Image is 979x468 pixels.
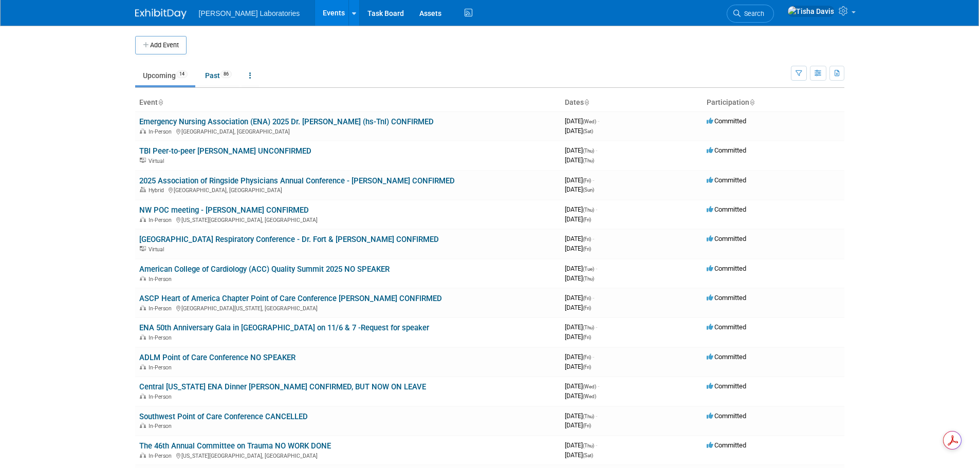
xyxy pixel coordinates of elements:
[583,148,594,154] span: (Thu)
[596,441,597,449] span: -
[135,36,187,54] button: Add Event
[565,353,594,361] span: [DATE]
[565,156,594,164] span: [DATE]
[158,98,163,106] a: Sort by Event Name
[583,453,593,458] span: (Sat)
[565,294,594,302] span: [DATE]
[149,394,175,400] span: In-Person
[140,394,146,399] img: In-Person Event
[583,334,591,340] span: (Fri)
[149,364,175,371] span: In-Person
[139,451,557,459] div: [US_STATE][GEOGRAPHIC_DATA], [GEOGRAPHIC_DATA]
[149,276,175,283] span: In-Person
[565,323,597,331] span: [DATE]
[139,382,426,391] a: Central [US_STATE] ENA Dinner [PERSON_NAME] CONFIRMED, BUT NOW ON LEAVE
[139,185,557,194] div: [GEOGRAPHIC_DATA], [GEOGRAPHIC_DATA]
[139,176,455,185] a: 2025 Association of Ringside Physicians Annual Conference - [PERSON_NAME] CONFIRMED
[565,392,596,400] span: [DATE]
[565,185,594,193] span: [DATE]
[139,146,311,156] a: TBI Peer-to-peer [PERSON_NAME] UNCONFIRMED
[565,274,594,282] span: [DATE]
[583,276,594,282] span: (Thu)
[140,334,146,340] img: In-Person Event
[565,421,591,429] span: [DATE]
[749,98,754,106] a: Sort by Participation Type
[139,215,557,223] div: [US_STATE][GEOGRAPHIC_DATA], [GEOGRAPHIC_DATA]
[707,235,746,242] span: Committed
[140,158,146,163] img: Virtual Event
[596,412,597,420] span: -
[140,128,146,134] img: In-Person Event
[149,334,175,341] span: In-Person
[707,205,746,213] span: Committed
[565,441,597,449] span: [DATE]
[139,353,295,362] a: ADLM Point of Care Conference NO SPEAKER
[565,176,594,184] span: [DATE]
[707,146,746,154] span: Committed
[149,423,175,429] span: In-Person
[583,217,591,222] span: (Fri)
[787,6,835,17] img: Tisha Davis
[140,187,146,192] img: Hybrid Event
[707,323,746,331] span: Committed
[707,382,746,390] span: Committed
[583,128,593,134] span: (Sat)
[140,423,146,428] img: In-Person Event
[707,176,746,184] span: Committed
[593,353,594,361] span: -
[707,294,746,302] span: Committed
[140,217,146,222] img: In-Person Event
[583,246,591,252] span: (Fri)
[593,235,594,242] span: -
[584,98,589,106] a: Sort by Start Date
[741,10,764,17] span: Search
[139,294,442,303] a: ASCP Heart of America Chapter Point of Care Conference [PERSON_NAME] CONFIRMED
[135,9,187,19] img: ExhibitDay
[140,246,146,251] img: Virtual Event
[583,384,596,389] span: (Wed)
[140,364,146,369] img: In-Person Event
[596,146,597,154] span: -
[583,295,591,301] span: (Fri)
[565,205,597,213] span: [DATE]
[139,304,557,312] div: [GEOGRAPHIC_DATA][US_STATE], [GEOGRAPHIC_DATA]
[583,266,594,272] span: (Tue)
[565,382,599,390] span: [DATE]
[149,453,175,459] span: In-Person
[149,187,167,194] span: Hybrid
[220,70,232,78] span: 86
[565,265,597,272] span: [DATE]
[583,187,594,193] span: (Sun)
[149,305,175,312] span: In-Person
[707,265,746,272] span: Committed
[197,66,239,85] a: Past86
[565,235,594,242] span: [DATE]
[135,66,195,85] a: Upcoming14
[583,443,594,448] span: (Thu)
[139,117,434,126] a: Emergency Nursing Association (ENA) 2025 Dr. [PERSON_NAME] (hs-TnI) CONFIRMED
[149,158,167,164] span: Virtual
[565,146,597,154] span: [DATE]
[135,94,561,111] th: Event
[149,246,167,253] span: Virtual
[176,70,188,78] span: 14
[565,127,593,135] span: [DATE]
[565,363,591,370] span: [DATE]
[149,217,175,223] span: In-Person
[583,207,594,213] span: (Thu)
[565,215,591,223] span: [DATE]
[139,412,308,421] a: Southwest Point of Care Conference CANCELLED
[139,127,557,135] div: [GEOGRAPHIC_DATA], [GEOGRAPHIC_DATA]
[727,5,774,23] a: Search
[139,441,331,451] a: The 46th Annual Committee on Trauma NO WORK DONE
[565,304,591,311] span: [DATE]
[598,382,599,390] span: -
[583,423,591,428] span: (Fri)
[583,394,596,399] span: (Wed)
[593,294,594,302] span: -
[583,236,591,242] span: (Fri)
[139,323,429,332] a: ENA 50th Anniversary Gala in [GEOGRAPHIC_DATA] on 11/6 & 7 -Request for speaker
[583,305,591,311] span: (Fri)
[199,9,300,17] span: [PERSON_NAME] Laboratories
[140,276,146,281] img: In-Person Event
